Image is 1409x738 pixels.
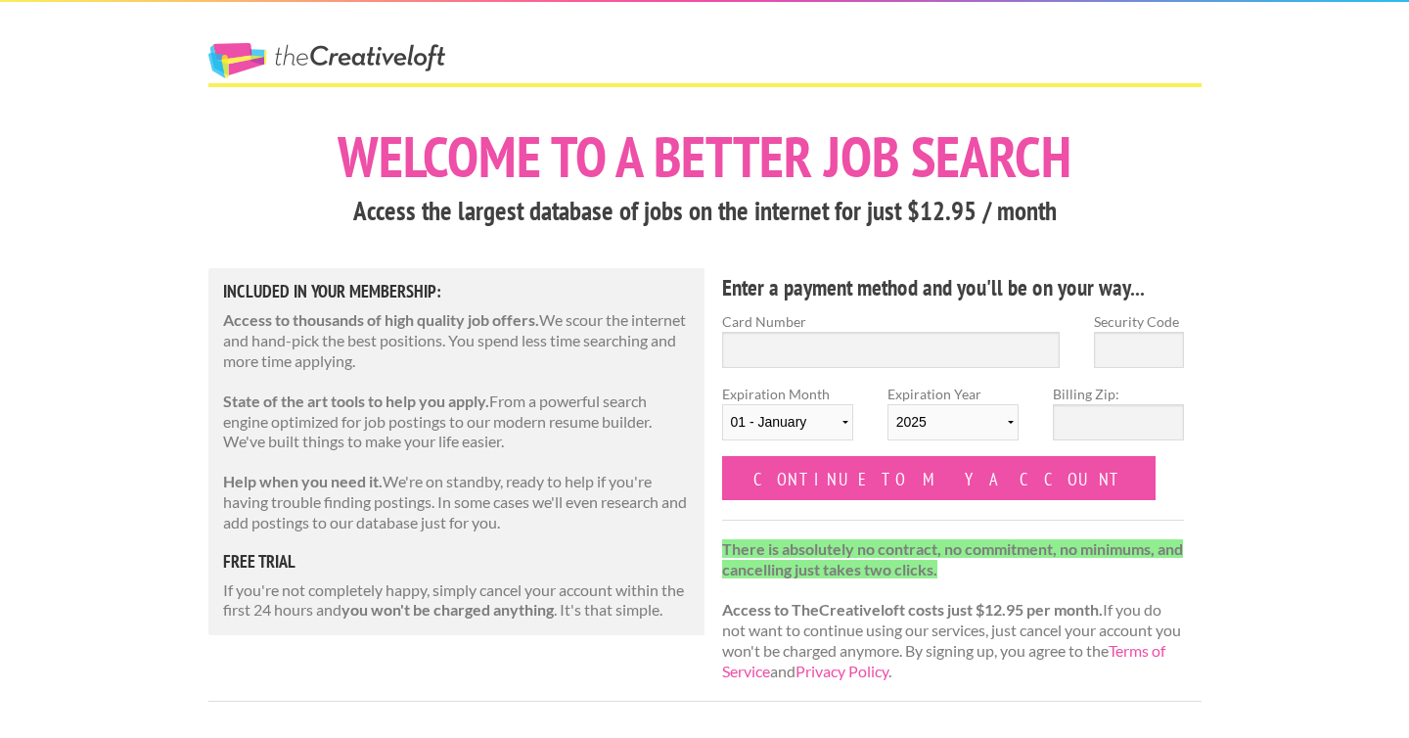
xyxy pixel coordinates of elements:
strong: Access to TheCreativeloft costs just $12.95 per month. [722,600,1103,619]
label: Card Number [722,311,1061,332]
select: Expiration Year [887,404,1019,440]
strong: There is absolutely no contract, no commitment, no minimums, and cancelling just takes two clicks. [722,539,1183,578]
a: The Creative Loft [208,43,445,78]
p: We're on standby, ready to help if you're having trouble finding postings. In some cases we'll ev... [223,472,691,532]
a: Terms of Service [722,641,1165,680]
h5: free trial [223,553,691,571]
select: Expiration Month [722,404,853,440]
label: Billing Zip: [1053,384,1184,404]
strong: Help when you need it. [223,472,383,490]
label: Security Code [1094,311,1184,332]
strong: you won't be charged anything [341,600,554,619]
strong: State of the art tools to help you apply. [223,392,489,410]
label: Expiration Month [722,384,853,456]
h1: Welcome to a better job search [208,128,1202,185]
h3: Access the largest database of jobs on the internet for just $12.95 / month [208,193,1202,230]
label: Expiration Year [887,384,1019,456]
h5: Included in Your Membership: [223,283,691,300]
input: Continue to my account [722,456,1157,500]
h4: Enter a payment method and you'll be on your way... [722,272,1185,303]
a: Privacy Policy [795,662,888,680]
p: From a powerful search engine optimized for job postings to our modern resume builder. We've buil... [223,392,691,452]
p: If you're not completely happy, simply cancel your account within the first 24 hours and . It's t... [223,580,691,622]
p: If you do not want to continue using our services, just cancel your account you won't be charged ... [722,539,1185,682]
strong: Access to thousands of high quality job offers. [223,310,539,329]
p: We scour the internet and hand-pick the best positions. You spend less time searching and more ti... [223,310,691,371]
